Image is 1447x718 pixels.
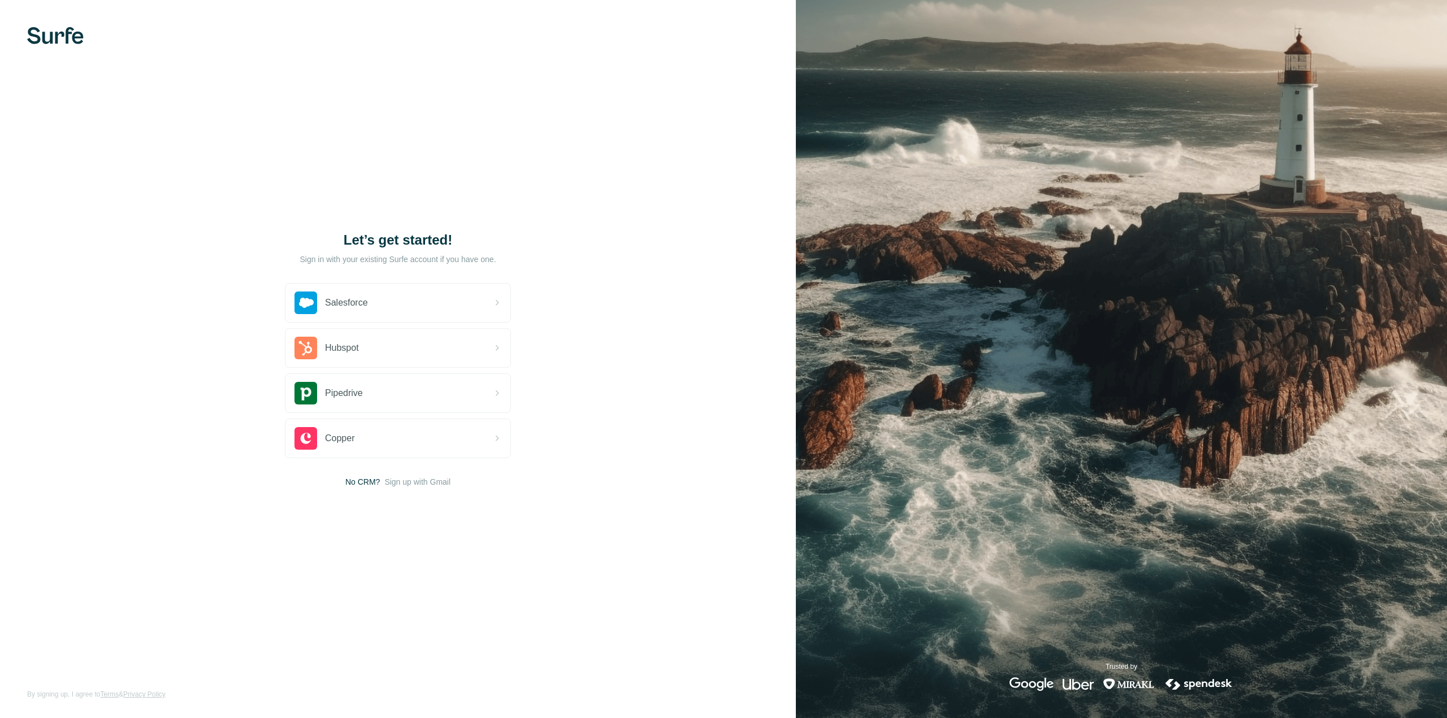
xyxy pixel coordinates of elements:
[300,254,496,265] p: Sign in with your existing Surfe account if you have one.
[325,341,359,355] span: Hubspot
[1164,677,1234,691] img: spendesk's logo
[100,690,119,698] a: Terms
[294,337,317,359] img: hubspot's logo
[1010,677,1054,691] img: google's logo
[325,386,363,400] span: Pipedrive
[27,27,84,44] img: Surfe's logo
[294,291,317,314] img: salesforce's logo
[1106,662,1137,672] p: Trusted by
[27,689,166,699] span: By signing up, I agree to &
[123,690,166,698] a: Privacy Policy
[345,476,380,488] span: No CRM?
[1103,677,1155,691] img: mirakl's logo
[384,476,450,488] button: Sign up with Gmail
[325,296,368,310] span: Salesforce
[1063,677,1094,691] img: uber's logo
[325,432,354,445] span: Copper
[285,231,511,249] h1: Let’s get started!
[294,382,317,404] img: pipedrive's logo
[294,427,317,450] img: copper's logo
